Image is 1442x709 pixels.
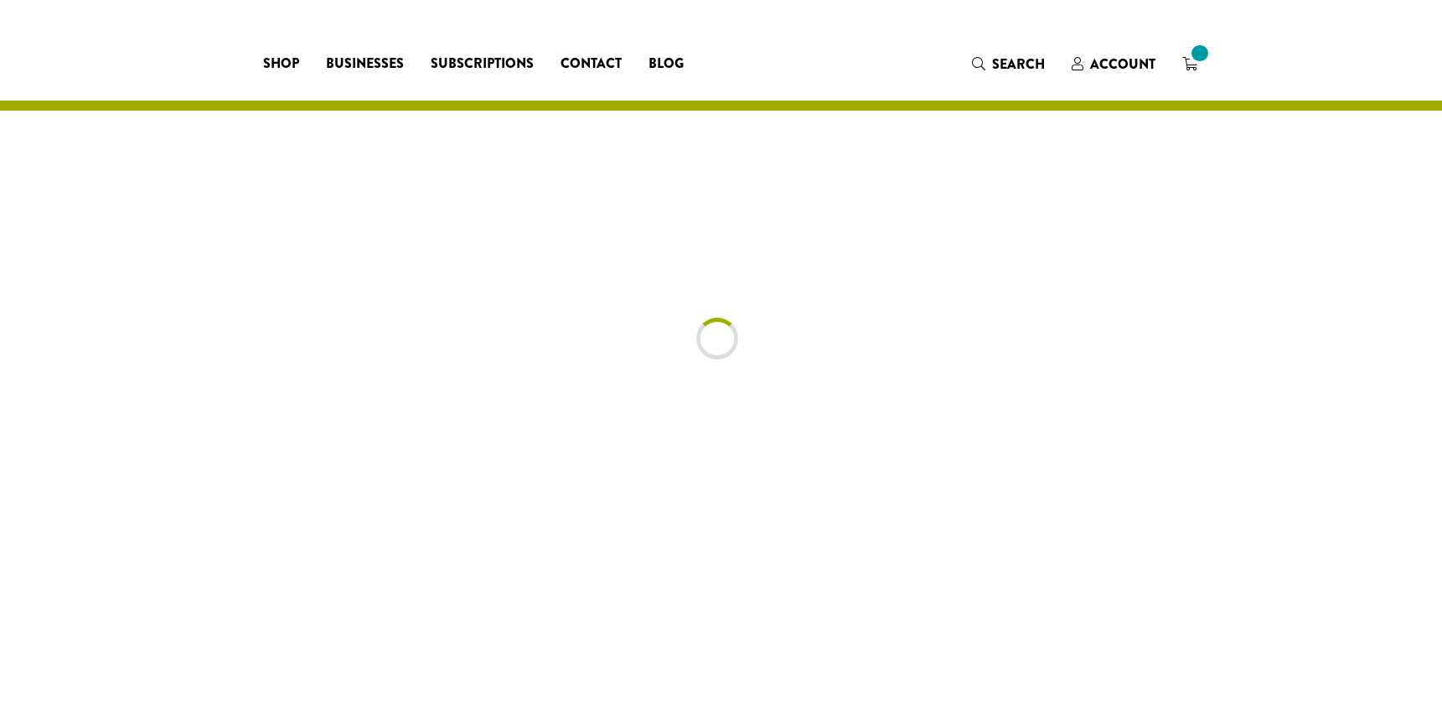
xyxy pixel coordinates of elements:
[1058,50,1169,78] a: Account
[959,50,1058,78] a: Search
[313,50,417,77] a: Businesses
[649,54,684,75] span: Blog
[635,50,697,77] a: Blog
[561,54,622,75] span: Contact
[547,50,635,77] a: Contact
[1090,54,1155,74] span: Account
[263,54,299,75] span: Shop
[326,54,404,75] span: Businesses
[417,50,547,77] a: Subscriptions
[250,50,313,77] a: Shop
[431,54,534,75] span: Subscriptions
[992,54,1045,74] span: Search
